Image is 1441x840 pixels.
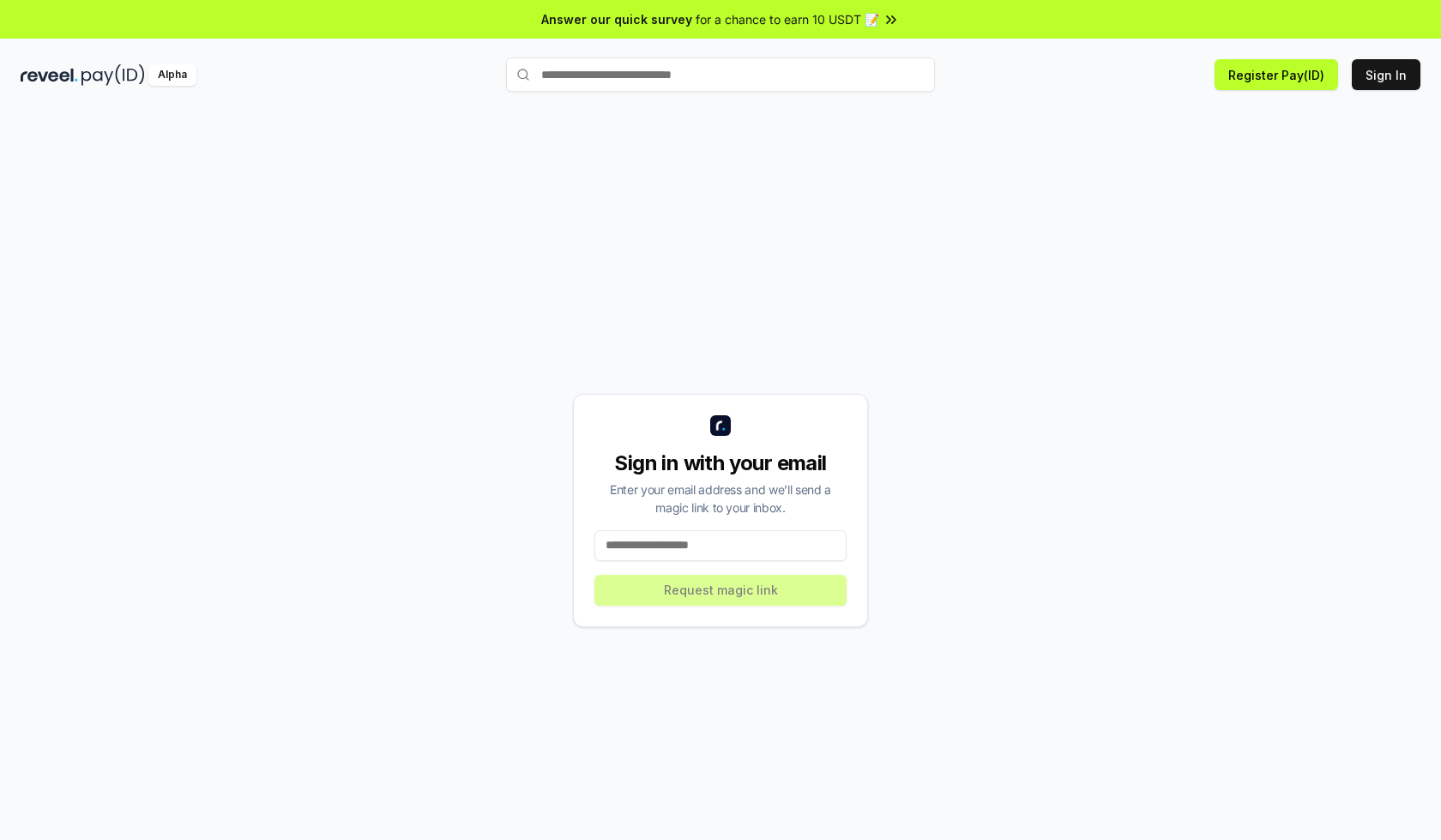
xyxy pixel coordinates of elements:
span: for a chance to earn 10 USDT 📝 [696,10,879,28]
img: reveel_dark [21,64,78,86]
img: pay_id [81,64,145,86]
div: Sign in with your email [594,450,847,477]
button: Register Pay(ID) [1215,59,1338,90]
div: Alpha [148,64,196,86]
img: logo_small [710,415,731,436]
button: Sign In [1352,59,1420,90]
div: Enter your email address and we’ll send a magic link to your inbox. [594,480,847,517]
span: Answer our quick survey [541,10,692,28]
